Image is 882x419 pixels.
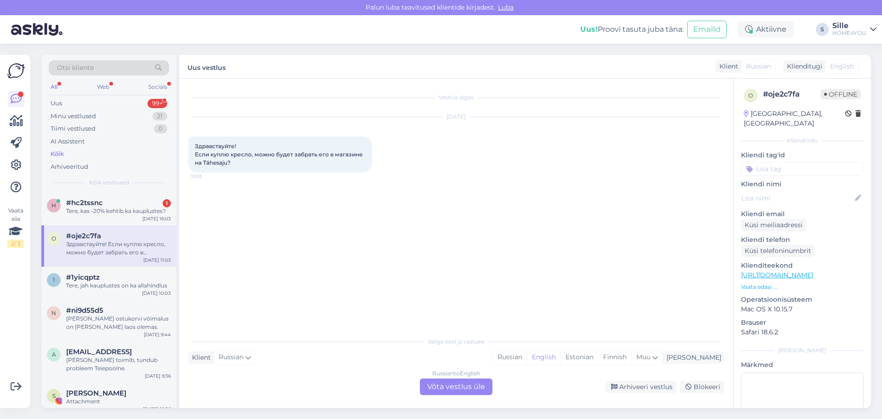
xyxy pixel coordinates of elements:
span: Russian [746,62,771,71]
input: Lisa nimi [741,193,853,203]
div: Vaata siia [7,207,24,248]
div: Tiimi vestlused [51,124,96,133]
p: Klienditeekond [741,261,864,270]
span: 11:03 [191,173,226,180]
div: Vestlus algas [188,93,724,102]
div: [DATE] 16:03 [142,215,171,222]
input: Lisa tag [741,162,864,176]
span: #oje2c7fa [66,232,101,240]
div: Estonian [560,350,598,364]
span: Russian [219,352,243,362]
span: #1yicqptz [66,273,100,281]
div: Finnish [598,350,631,364]
div: AI Assistent [51,137,85,146]
div: [GEOGRAPHIC_DATA], [GEOGRAPHIC_DATA] [744,109,845,128]
div: 0 [154,124,167,133]
div: [DATE] 11:03 [143,257,171,264]
div: Uus [51,99,62,108]
div: Kõik [51,149,64,159]
div: Blokeeri [680,381,724,393]
span: n [51,310,56,316]
p: Mac OS X 10.15.7 [741,304,864,314]
div: [PERSON_NAME] ostukorvi võimalus on [PERSON_NAME] laos olemas. [66,315,171,331]
p: Operatsioonisüsteem [741,295,864,304]
div: [DATE] 18:36 [143,406,171,413]
span: Sylvia Guo [66,389,126,397]
b: Uus! [580,25,598,34]
div: [DATE] 10:03 [142,290,171,297]
div: Russian to English [432,369,480,378]
span: Здравствуйте! Если куплю кресло, можно будет забрать его в магазине на Tähesaju? [195,143,364,166]
p: Kliendi email [741,209,864,219]
span: h [51,202,56,209]
img: Askly Logo [7,62,25,80]
span: 1 [53,276,55,283]
div: Здравствуйте! Если куплю кресло, можно будет забрать его в магазине на Tähesaju? [66,240,171,257]
div: [PERSON_NAME] [741,346,864,355]
div: S [816,23,829,36]
div: Kliendi info [741,137,864,145]
div: [PERSON_NAME] toimib, tundub probleem Teiepoolne. [66,356,171,373]
div: [PERSON_NAME] [663,353,721,362]
div: Tere, kas -20% kehtib ka kauplustes? [66,207,171,215]
span: Luba [495,3,516,11]
div: # oje2c7fa [763,89,820,100]
div: Arhiveeri vestlus [605,381,676,393]
div: Klienditugi [783,62,822,71]
div: Minu vestlused [51,112,96,121]
div: Socials [147,81,169,93]
div: English [527,350,560,364]
span: English [830,62,854,71]
div: Klient [716,62,738,71]
label: Uus vestlus [187,60,226,73]
div: Küsi telefoninumbrit [741,245,815,257]
div: Aktiivne [738,21,794,38]
div: [DATE] 9:36 [145,373,171,379]
span: S [52,392,56,399]
a: [URL][DOMAIN_NAME] [741,271,813,279]
div: Võta vestlus üle [420,379,492,395]
span: Ase4ca@gmail.con [66,348,132,356]
span: o [748,92,753,99]
span: Muu [636,353,650,361]
div: Proovi tasuta juba täna: [580,24,684,35]
span: A [52,351,56,358]
div: Attachment [66,397,171,406]
div: Klient [188,353,211,362]
span: #hc2tssnc [66,199,103,207]
div: Tere, jah kauplustes on ka allahindlus [66,281,171,290]
div: Sille [832,22,866,29]
div: 2 / 3 [7,240,24,248]
p: Kliendi tag'id [741,150,864,160]
div: HOME4YOU [832,29,866,37]
span: #ni9d55d5 [66,306,103,315]
a: SilleHOME4YOU [832,22,876,37]
span: Offline [820,89,861,99]
div: Valige keel ja vastake [188,338,724,346]
div: 21 [153,112,167,121]
div: All [49,81,59,93]
p: Vaata edasi ... [741,283,864,291]
span: Otsi kliente [57,63,94,73]
button: Emailid [687,21,727,38]
div: 99+ [147,99,167,108]
div: Web [95,81,111,93]
div: [DATE] 9:44 [144,331,171,338]
p: Kliendi nimi [741,179,864,189]
span: Kõik vestlused [89,178,129,187]
div: 1 [163,199,171,207]
p: Brauser [741,318,864,327]
span: o [51,235,56,242]
div: Russian [493,350,527,364]
div: [DATE] [188,113,724,121]
div: Arhiveeritud [51,162,88,172]
p: Safari 18.6.2 [741,327,864,337]
div: Küsi meiliaadressi [741,219,806,231]
p: Kliendi telefon [741,235,864,245]
p: Märkmed [741,360,864,370]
